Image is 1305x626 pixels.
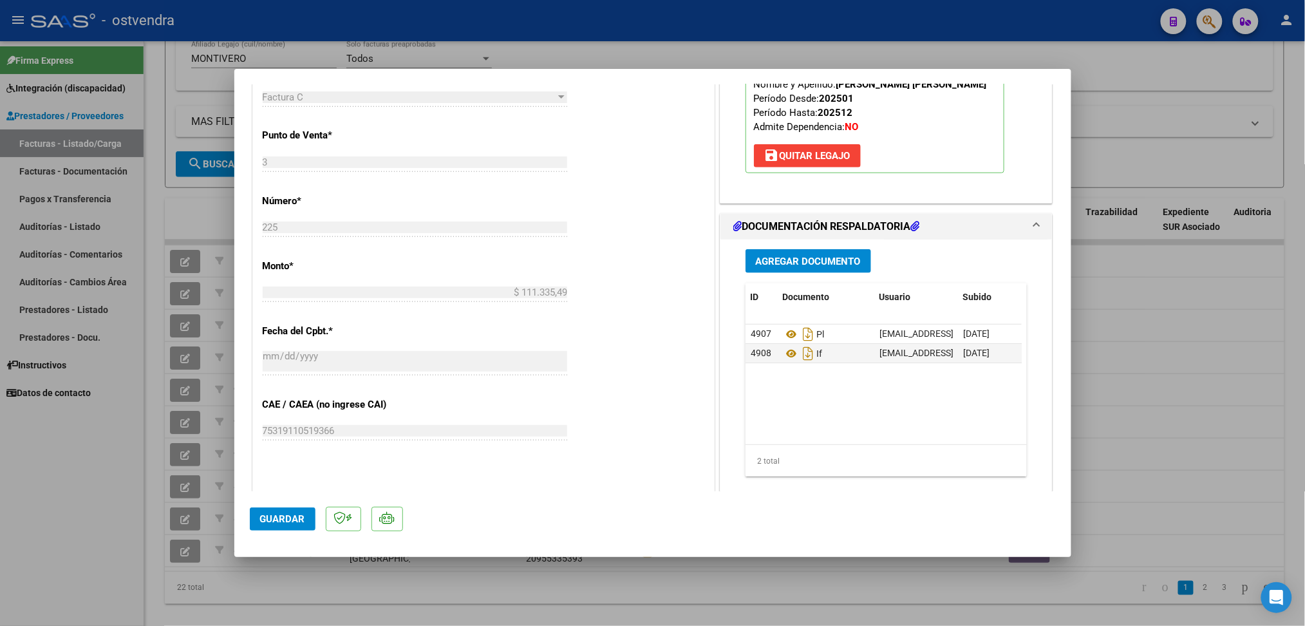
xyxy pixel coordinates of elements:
[958,283,1022,311] datatable-header-cell: Subido
[754,144,861,167] button: Quitar Legajo
[764,147,780,163] mat-icon: save
[800,324,816,345] i: Descargar documento
[874,283,958,311] datatable-header-cell: Usuario
[250,507,315,531] button: Guardar
[879,292,911,302] span: Usuario
[263,194,395,209] p: Número
[746,283,778,311] datatable-header-cell: ID
[818,107,853,119] strong: 202512
[879,348,1098,358] span: [EMAIL_ADDRESS][DOMAIN_NAME] - [PERSON_NAME]
[263,128,395,143] p: Punto de Venta
[783,292,830,302] span: Documento
[963,348,990,358] span: [DATE]
[263,91,304,103] span: Factura C
[751,348,771,358] span: 4908
[720,240,1053,507] div: DOCUMENTACIÓN RESPALDATORIA
[800,343,816,364] i: Descargar documento
[879,328,1098,339] span: [EMAIL_ADDRESS][DOMAIN_NAME] - [PERSON_NAME]
[1261,582,1292,613] div: Open Intercom Messenger
[733,219,920,234] h1: DOCUMENTACIÓN RESPALDATORIA
[746,249,871,273] button: Agregar Documento
[263,397,395,412] p: CAE / CAEA (no ingrese CAI)
[751,328,771,339] span: 4907
[820,93,854,104] strong: 202501
[746,16,1004,173] p: Legajo preaprobado para Período de Prestación:
[778,283,874,311] datatable-header-cell: Documento
[764,150,850,162] span: Quitar Legajo
[783,348,822,359] span: If
[751,292,759,302] span: ID
[260,513,305,525] span: Guardar
[845,121,859,133] strong: NO
[756,256,861,267] span: Agregar Documento
[836,79,987,90] strong: [PERSON_NAME] [PERSON_NAME]
[963,328,990,339] span: [DATE]
[754,64,987,133] span: CUIL: Nombre y Apellido: Período Desde: Período Hasta: Admite Dependencia:
[263,259,395,274] p: Monto
[963,292,992,302] span: Subido
[263,324,395,339] p: Fecha del Cpbt.
[746,445,1028,477] div: 2 total
[720,214,1053,240] mat-expansion-panel-header: DOCUMENTACIÓN RESPALDATORIA
[783,329,824,339] span: Pl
